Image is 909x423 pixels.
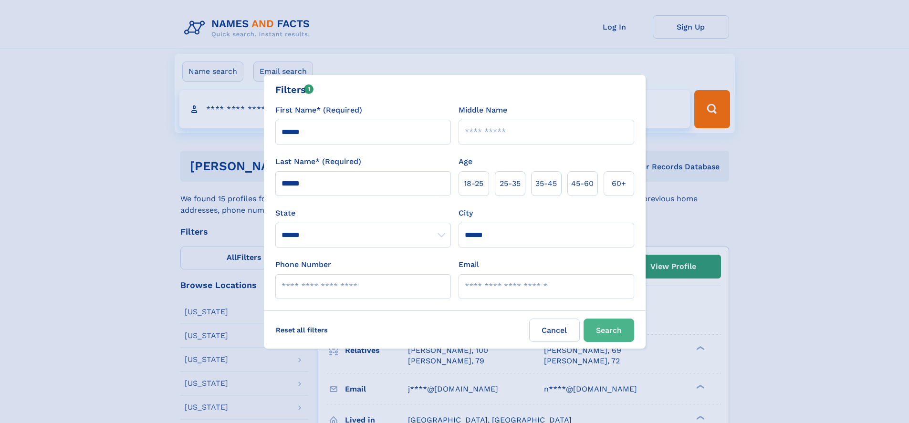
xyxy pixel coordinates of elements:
[275,104,362,116] label: First Name* (Required)
[459,104,507,116] label: Middle Name
[459,156,472,167] label: Age
[275,259,331,270] label: Phone Number
[584,319,634,342] button: Search
[464,178,483,189] span: 18‑25
[270,319,334,341] label: Reset all filters
[529,319,580,342] label: Cancel
[275,83,314,97] div: Filters
[459,259,479,270] label: Email
[612,178,626,189] span: 60+
[571,178,594,189] span: 45‑60
[500,178,521,189] span: 25‑35
[459,207,473,219] label: City
[535,178,557,189] span: 35‑45
[275,207,451,219] label: State
[275,156,361,167] label: Last Name* (Required)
